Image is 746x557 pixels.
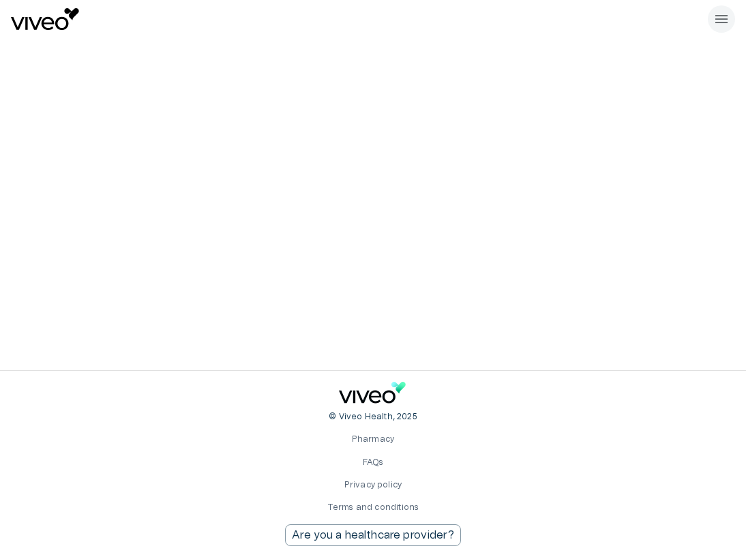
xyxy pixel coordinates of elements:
a: Terms and conditions [327,503,419,511]
button: Handle dropdown menu visibility [708,5,735,33]
a: Navigate to home page [339,382,407,409]
img: Viveo logo [11,8,79,30]
div: Are you a healthcare provider? [285,524,461,546]
a: FAQs [363,458,384,466]
a: Navigate to homepage [11,8,702,30]
a: Pharmacy [352,435,394,443]
p: Are you a healthcare provider? [292,527,454,543]
a: Privacy policy [344,481,402,489]
p: © Viveo Health, 2025 [329,411,417,423]
a: Send email to partnership request to viveo [285,524,461,546]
